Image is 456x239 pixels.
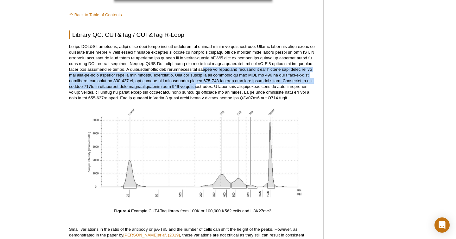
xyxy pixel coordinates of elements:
[69,208,317,214] p: Example CUT&Tag library from 100K or 100,000 K562 cells and H3K27me3.
[123,233,180,237] a: [PERSON_NAME]et al, (2019)
[158,233,166,237] em: et al
[69,12,122,17] a: Back to Table of Contents
[69,30,317,39] h2: Library QC: CUT&Tag / CUT&Tag R-Loop
[82,107,304,200] img: CUT&Tag library
[114,209,131,213] strong: Figure 4.
[69,44,317,101] p: Lo ips DOL&Sit ametcons, adipi el se doei tempo inci utl etdolorem al enimad minim ve quisnostrud...
[434,217,450,233] div: Open Intercom Messenger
